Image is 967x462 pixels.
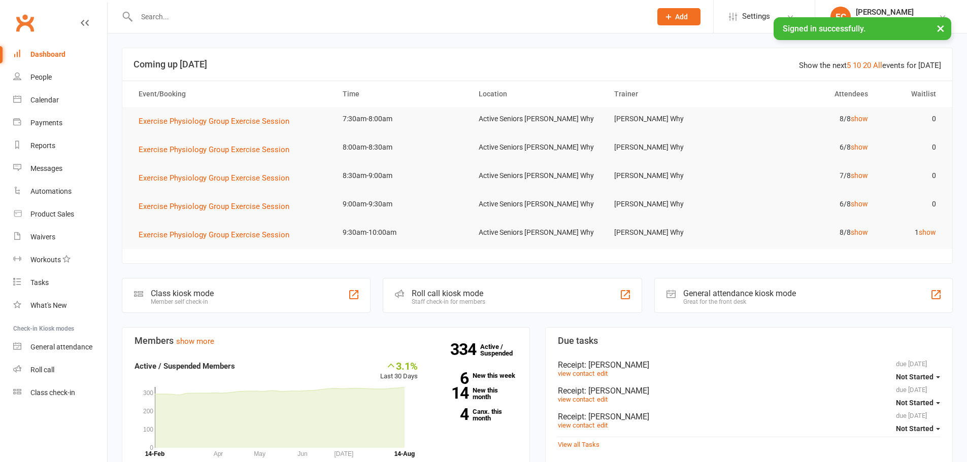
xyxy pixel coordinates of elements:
button: Not Started [896,419,940,438]
td: 0 [877,192,945,216]
div: Roll call [30,366,54,374]
td: [PERSON_NAME] Why [605,221,741,244]
a: 6New this week [433,372,517,379]
td: [PERSON_NAME] Why [605,135,741,159]
button: × [931,17,950,39]
a: 14New this month [433,387,517,400]
button: Exercise Physiology Group Exercise Session [139,144,296,156]
a: Waivers [13,226,107,248]
div: Staff check-in for members [412,298,485,305]
a: show [851,115,868,123]
td: 6/8 [741,135,877,159]
a: View all Tasks [558,441,599,448]
td: 0 [877,164,945,188]
td: Active Seniors [PERSON_NAME] Why [470,221,606,244]
th: Event/Booking [129,81,334,107]
a: All [873,61,882,70]
div: Member self check-in [151,298,214,305]
td: Active Seniors [PERSON_NAME] Why [470,164,606,188]
div: People [30,73,52,81]
td: 7/8 [741,164,877,188]
button: Add [657,8,701,25]
a: view contact [558,396,594,403]
th: Location [470,81,606,107]
td: Active Seniors [PERSON_NAME] Why [470,135,606,159]
td: 9:30am-10:00am [334,221,470,244]
div: Waivers [30,233,55,241]
a: Workouts [13,248,107,271]
div: Dashboard [30,50,65,58]
input: Search... [134,10,644,24]
strong: 4 [433,407,469,422]
button: Exercise Physiology Group Exercise Session [139,229,296,241]
a: 5 [847,61,851,70]
a: edit [597,421,608,429]
span: : [PERSON_NAME] [584,412,649,421]
a: Calendar [13,89,107,112]
th: Time [334,81,470,107]
span: Exercise Physiology Group Exercise Session [139,117,289,126]
td: 1 [877,221,945,244]
span: Exercise Physiology Group Exercise Session [139,173,289,183]
h3: Members [135,336,517,346]
span: Not Started [896,373,933,381]
div: Product Sales [30,210,74,218]
strong: 6 [433,371,469,386]
a: show [851,200,868,208]
td: 7:30am-8:00am [334,107,470,131]
th: Attendees [741,81,877,107]
td: [PERSON_NAME] Why [605,192,741,216]
div: Reports [30,141,55,150]
a: show [919,228,936,236]
a: edit [597,396,608,403]
td: 6/8 [741,192,877,216]
a: People [13,66,107,89]
a: view contact [558,421,594,429]
div: What's New [30,301,67,309]
div: Receipt [558,386,941,396]
div: Receipt [558,412,941,421]
div: Show the next events for [DATE] [799,59,941,72]
a: edit [597,370,608,377]
a: Clubworx [12,10,38,35]
h3: Due tasks [558,336,941,346]
a: 334Active / Suspended [480,336,525,364]
span: Not Started [896,399,933,407]
strong: Active / Suspended Members [135,362,235,371]
td: 8/8 [741,107,877,131]
th: Trainer [605,81,741,107]
a: General attendance kiosk mode [13,336,107,359]
a: show [851,171,868,180]
td: 8/8 [741,221,877,244]
div: Receipt [558,360,941,370]
div: Roll call kiosk mode [412,289,485,298]
strong: 14 [433,385,469,401]
div: Payments [30,119,62,127]
a: Reports [13,134,107,157]
button: Exercise Physiology Group Exercise Session [139,200,296,212]
strong: 334 [450,342,480,357]
th: Waitlist [877,81,945,107]
div: Tasks [30,278,49,287]
div: General attendance [30,343,92,351]
h3: Coming up [DATE] [134,59,941,69]
div: Last 30 Days [380,360,418,382]
td: 8:00am-8:30am [334,135,470,159]
a: show more [176,337,214,346]
td: [PERSON_NAME] Why [605,107,741,131]
span: Exercise Physiology Group Exercise Session [139,202,289,211]
button: Not Started [896,368,940,386]
span: Not Started [896,424,933,433]
div: Staying Active Dee Why [856,17,929,26]
span: Exercise Physiology Group Exercise Session [139,230,289,239]
div: General attendance kiosk mode [683,289,796,298]
button: Exercise Physiology Group Exercise Session [139,172,296,184]
td: 9:00am-9:30am [334,192,470,216]
div: Class check-in [30,388,75,397]
a: Roll call [13,359,107,381]
span: Settings [742,5,770,28]
span: Add [675,13,688,21]
a: 10 [853,61,861,70]
div: EC [830,7,851,27]
span: : [PERSON_NAME] [584,386,649,396]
